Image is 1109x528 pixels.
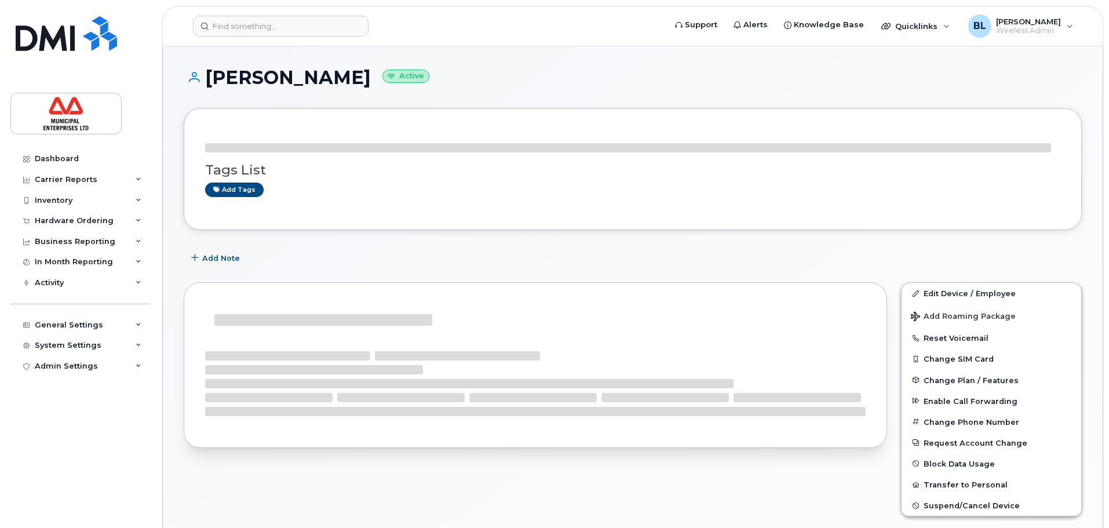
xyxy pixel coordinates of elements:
[902,391,1081,412] button: Enable Call Forwarding
[902,412,1081,432] button: Change Phone Number
[902,495,1081,516] button: Suspend/Cancel Device
[902,370,1081,391] button: Change Plan / Features
[205,163,1060,177] h3: Tags List
[902,432,1081,453] button: Request Account Change
[184,67,1082,88] h1: [PERSON_NAME]
[184,247,250,268] button: Add Note
[902,327,1081,348] button: Reset Voicemail
[382,70,429,83] small: Active
[902,283,1081,304] a: Edit Device / Employee
[902,474,1081,495] button: Transfer to Personal
[902,348,1081,369] button: Change SIM Card
[924,501,1020,510] span: Suspend/Cancel Device
[902,304,1081,327] button: Add Roaming Package
[924,376,1019,384] span: Change Plan / Features
[911,312,1016,323] span: Add Roaming Package
[902,453,1081,474] button: Block Data Usage
[202,253,240,264] span: Add Note
[924,396,1017,405] span: Enable Call Forwarding
[205,183,264,197] a: Add tags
